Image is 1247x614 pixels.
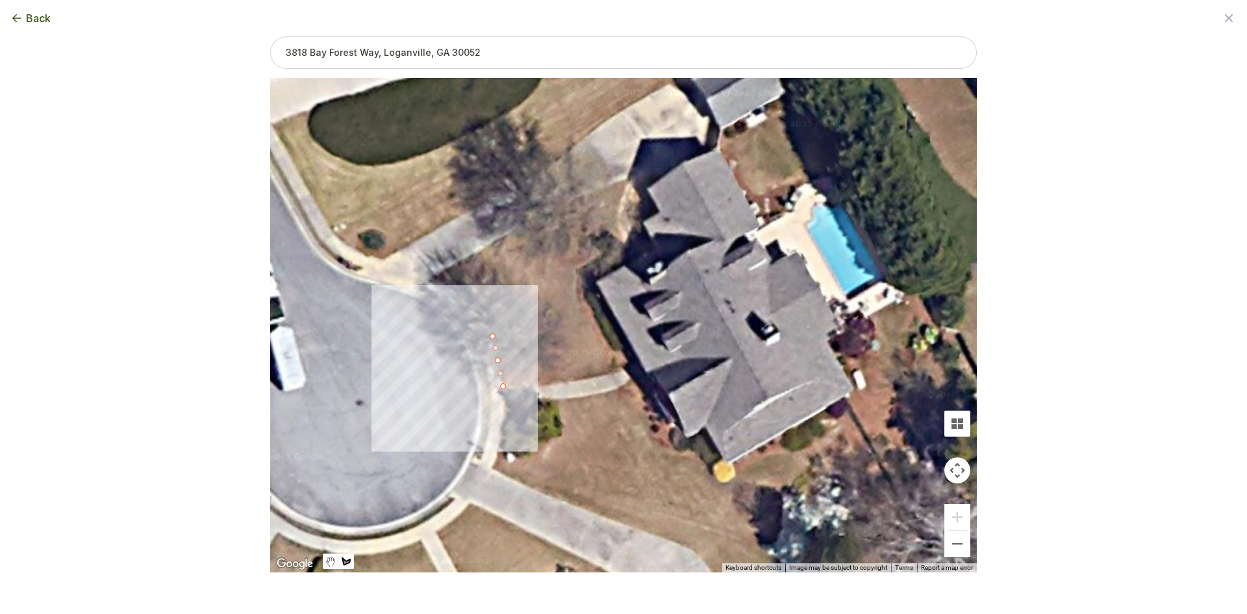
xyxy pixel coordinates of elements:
span: Back [26,10,51,26]
button: Zoom in [944,504,970,530]
a: Report a map error [921,564,973,571]
button: Zoom out [944,531,970,557]
button: Map camera controls [944,457,970,483]
button: Draw a shape [338,554,354,569]
button: Keyboard shortcuts [725,563,781,572]
span: Image may be subject to copyright [789,564,887,571]
a: Open this area in Google Maps (opens a new window) [273,556,316,572]
img: Google [273,556,316,572]
button: Back [10,10,51,26]
button: Tilt map [944,411,970,437]
button: Stop drawing [323,554,338,569]
input: 3818 Bay Forest Way, Loganville, GA 30052 [270,36,977,69]
a: Terms (opens in new tab) [895,564,913,571]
